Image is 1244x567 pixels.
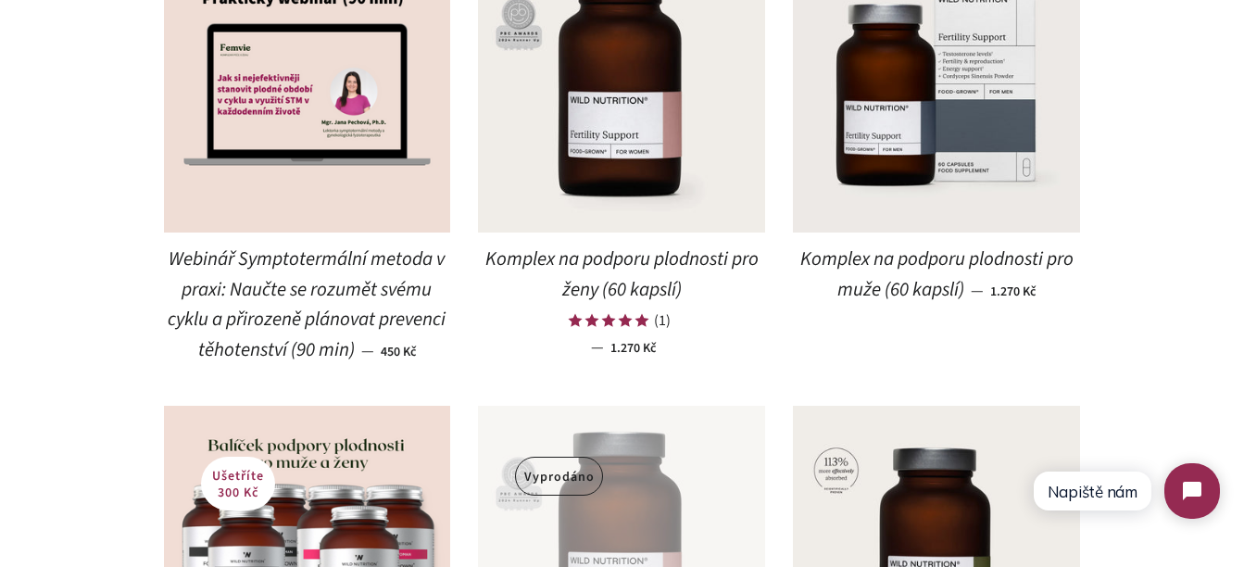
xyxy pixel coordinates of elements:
p: Vyprodáno [516,458,602,495]
span: — [971,280,984,302]
iframe: Tidio Chat [1016,447,1236,535]
div: (1) [654,310,671,331]
span: Komplex na podporu plodnosti pro muže (60 kapslí) [800,246,1074,303]
a: Komplex na podporu plodnosti pro ženy (60 kapslí) (1) — 1.270 Kč [478,233,765,372]
span: 450 Kč [381,343,416,361]
a: Komplex na podporu plodnosti pro muže (60 kapslí) — 1.270 Kč [793,233,1080,318]
span: — [591,336,604,359]
p: Ušetříte 300 Kč [201,457,275,510]
span: Komplex na podporu plodnosti pro ženy (60 kapslí) [485,246,759,303]
span: 1.270 Kč [610,339,656,358]
span: Webinář Symptotermální metoda v praxi: Naučte se rozumět svému cyklu a přirozeně plánovat prevenc... [168,246,446,363]
a: Webinář Symptotermální metoda v praxi: Naučte se rozumět svému cyklu a přirozeně plánovat prevenc... [164,233,451,378]
span: 1.270 Kč [990,283,1036,301]
span: — [361,340,374,362]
